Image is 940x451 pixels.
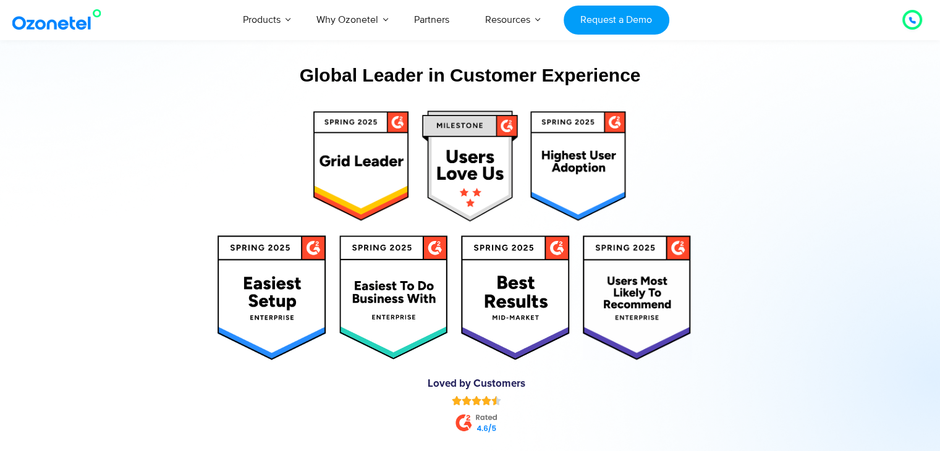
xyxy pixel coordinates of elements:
[452,395,501,405] div: Rated 4.5 out of 5
[96,64,844,86] div: Global Leader in Customer Experience
[428,379,525,389] a: Loved by Customers
[564,6,669,35] a: Request a Demo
